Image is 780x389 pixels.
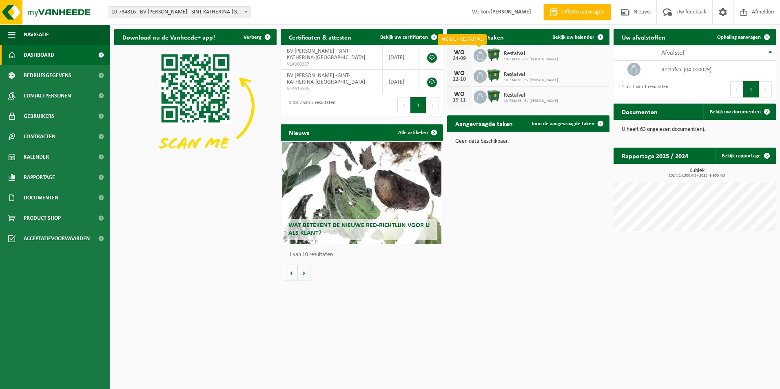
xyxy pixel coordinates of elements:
[24,24,49,45] span: Navigatie
[281,29,359,45] h2: Certificaten & attesten
[504,57,558,62] span: 10-734816 - BV [PERSON_NAME]
[392,124,442,141] a: Alle artikelen
[703,104,775,120] a: Bekijk uw documenten
[451,49,468,56] div: WO
[114,45,277,167] img: Download de VHEPlus App
[397,97,410,113] button: Previous
[244,35,261,40] span: Verberg
[487,69,501,82] img: WB-1100-HPE-GN-01
[281,124,317,140] h2: Nieuws
[24,167,55,188] span: Rapportage
[455,139,601,144] p: Geen data beschikbaar.
[24,126,55,147] span: Contracten
[710,109,761,115] span: Bekijk uw documenten
[108,7,250,18] span: 10-734816 - BV CARION JOERI - SINT-KATHERINA-LOMBEEK
[759,81,772,97] button: Next
[614,148,696,164] h2: Rapportage 2025 / 2024
[504,71,558,78] span: Restafval
[552,35,594,40] span: Bekijk uw kalender
[451,97,468,103] div: 19-11
[380,35,428,40] span: Bekijk uw certificaten
[287,48,365,61] span: BV [PERSON_NAME] - SINT-KATHERINA-[GEOGRAPHIC_DATA]
[451,56,468,62] div: 24-09
[715,148,775,164] a: Bekijk rapportage
[287,86,376,92] span: VLA615585
[24,45,54,65] span: Dashboard
[298,265,310,281] button: Volgende
[24,147,49,167] span: Kalender
[383,70,419,94] td: [DATE]
[504,78,558,83] span: 10-734816 - BV [PERSON_NAME]
[730,81,743,97] button: Previous
[546,29,609,45] a: Bekijk uw kalender
[560,8,607,16] span: Offerte aanvragen
[655,61,776,78] td: restafval (04-000029)
[487,48,501,62] img: WB-1100-HPE-GN-01
[410,97,426,113] button: 1
[451,91,468,97] div: WO
[282,142,441,244] a: Wat betekent de nieuwe RED-richtlijn voor u als klant?
[622,127,768,133] p: U heeft 63 ongelezen document(en).
[614,29,674,45] h2: Uw afvalstoffen
[24,188,58,208] span: Documenten
[24,228,90,249] span: Acceptatievoorwaarden
[717,35,761,40] span: Ophaling aanvragen
[504,51,558,57] span: Restafval
[711,29,775,45] a: Ophaling aanvragen
[525,115,609,132] a: Toon de aangevraagde taken
[451,70,468,77] div: WO
[285,265,298,281] button: Vorige
[114,29,223,45] h2: Download nu de Vanheede+ app!
[287,73,365,85] span: BV [PERSON_NAME] - SINT-KATHERINA-[GEOGRAPHIC_DATA]
[543,4,611,20] a: Offerte aanvragen
[618,168,776,178] h3: Kubiek
[504,92,558,99] span: Restafval
[504,99,558,104] span: 10-734816 - BV [PERSON_NAME]
[618,80,668,98] div: 1 tot 1 van 1 resultaten
[285,96,335,114] div: 1 tot 2 van 2 resultaten
[289,252,439,258] p: 1 van 10 resultaten
[490,9,531,15] strong: [PERSON_NAME]
[661,50,685,56] span: Afvalstof
[487,89,501,103] img: WB-1100-HPE-GN-01
[743,81,759,97] button: 1
[618,174,776,178] span: 2024: 14,300 m3 - 2025: 9,900 m3
[531,121,594,126] span: Toon de aangevraagde taken
[426,97,439,113] button: Next
[374,29,442,45] a: Bekijk uw certificaten
[237,29,276,45] button: Verberg
[451,77,468,82] div: 22-10
[287,61,376,68] span: VLA900357
[24,86,71,106] span: Contactpersonen
[614,104,666,119] h2: Documenten
[108,6,250,18] span: 10-734816 - BV CARION JOERI - SINT-KATHERINA-LOMBEEK
[447,29,512,45] h2: Ingeplande taken
[288,222,430,236] span: Wat betekent de nieuwe RED-richtlijn voor u als klant?
[24,106,54,126] span: Gebruikers
[383,45,419,70] td: [DATE]
[24,65,71,86] span: Bedrijfsgegevens
[447,115,521,131] h2: Aangevraagde taken
[24,208,61,228] span: Product Shop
